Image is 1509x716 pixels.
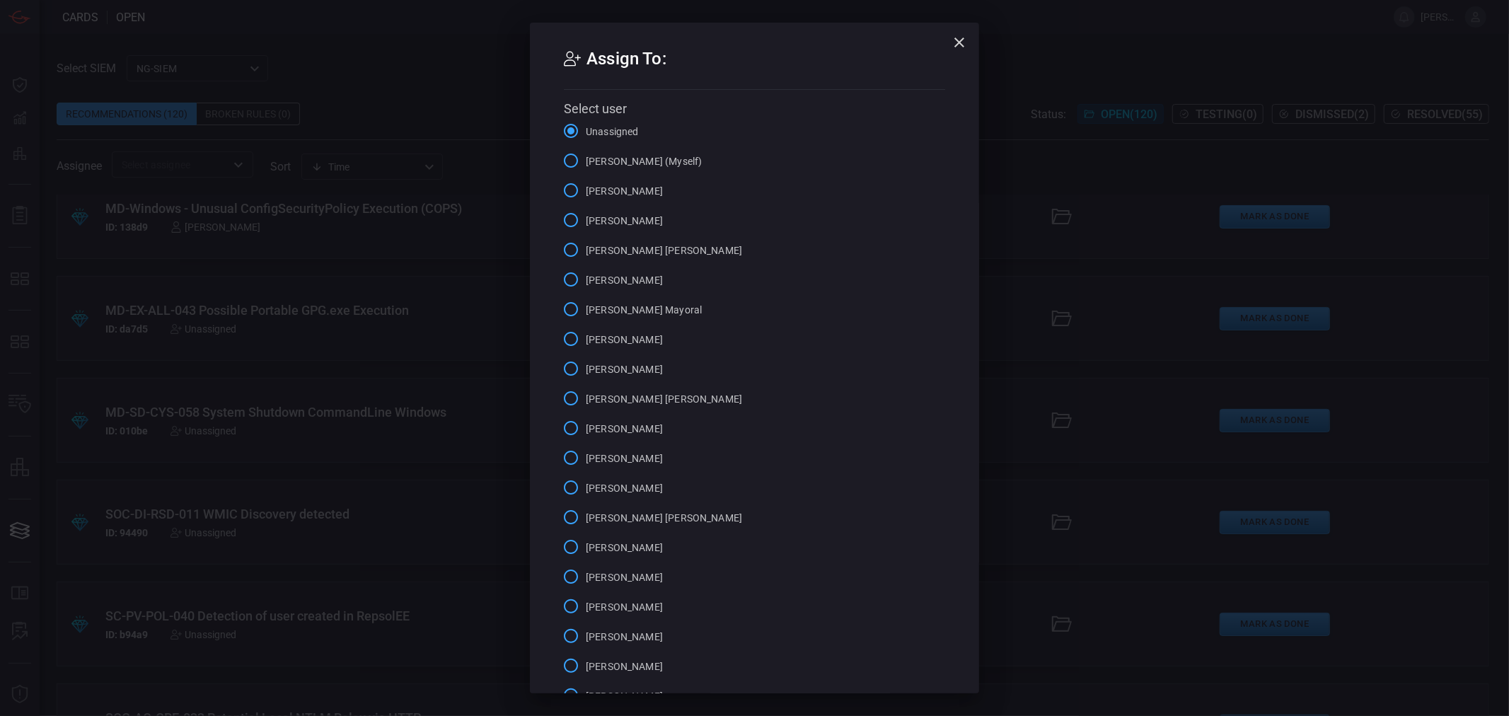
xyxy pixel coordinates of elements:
[586,214,663,229] span: [PERSON_NAME]
[586,689,663,704] span: [PERSON_NAME]
[586,600,663,615] span: [PERSON_NAME]
[586,392,742,407] span: [PERSON_NAME] [PERSON_NAME]
[586,184,663,199] span: [PERSON_NAME]
[586,451,663,466] span: [PERSON_NAME]
[586,422,663,437] span: [PERSON_NAME]
[586,333,663,347] span: [PERSON_NAME]
[564,101,627,116] span: Select user
[586,630,663,645] span: [PERSON_NAME]
[586,659,663,674] span: [PERSON_NAME]
[586,541,663,555] span: [PERSON_NAME]
[586,273,663,288] span: [PERSON_NAME]
[586,570,663,585] span: [PERSON_NAME]
[586,511,742,526] span: [PERSON_NAME] [PERSON_NAME]
[586,154,702,169] span: [PERSON_NAME] (Myself)
[564,45,945,90] h2: Assign To:
[586,481,663,496] span: [PERSON_NAME]
[586,125,639,139] span: Unassigned
[586,362,663,377] span: [PERSON_NAME]
[586,243,742,258] span: [PERSON_NAME] [PERSON_NAME]
[586,303,702,318] span: [PERSON_NAME] Mayoral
